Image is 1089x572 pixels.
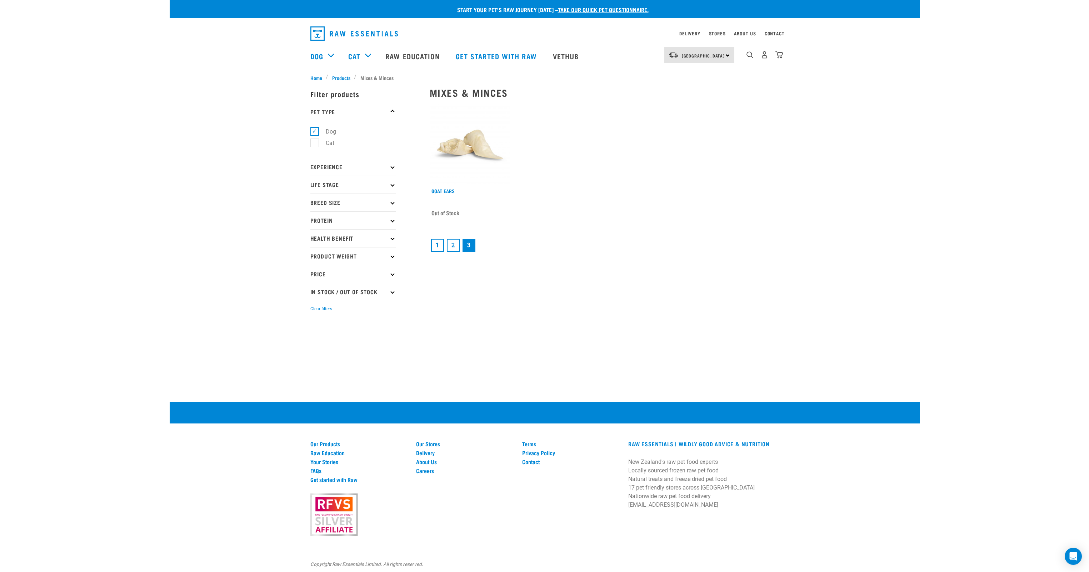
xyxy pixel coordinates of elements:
[775,51,783,59] img: home-icon@2x.png
[449,42,546,70] a: Get started with Raw
[431,239,444,252] a: Goto page 1
[332,74,350,81] span: Products
[682,54,725,57] span: [GEOGRAPHIC_DATA]
[310,51,323,61] a: Dog
[314,139,337,147] label: Cat
[430,237,779,253] nav: pagination
[310,194,396,211] p: Breed Size
[669,52,678,58] img: van-moving.png
[546,42,588,70] a: Vethub
[310,74,322,81] span: Home
[522,450,620,456] a: Privacy Policy
[310,283,396,301] p: In Stock / Out Of Stock
[328,74,354,81] a: Products
[310,26,398,41] img: Raw Essentials Logo
[310,74,779,81] nav: breadcrumbs
[310,85,396,103] p: Filter products
[628,441,779,447] h3: RAW ESSENTIALS | Wildly Good Advice & Nutrition
[310,561,423,567] em: Copyright Raw Essentials Limited. All rights reserved.
[310,229,396,247] p: Health Benefit
[307,492,361,537] img: rfvs.png
[522,458,620,465] a: Contact
[765,32,785,35] a: Contact
[310,476,408,483] a: Get started with Raw
[416,450,514,456] a: Delivery
[310,103,396,121] p: Pet Type
[170,42,920,70] nav: dropdown navigation
[463,239,475,252] a: Page 3
[310,211,396,229] p: Protein
[314,127,339,136] label: Dog
[709,32,726,35] a: Stores
[431,207,459,218] span: Out of Stock
[310,158,396,176] p: Experience
[430,104,511,185] img: Goat Ears
[348,51,360,61] a: Cat
[522,441,620,447] a: Terms
[310,458,408,465] a: Your Stories
[310,247,396,265] p: Product Weight
[734,32,756,35] a: About Us
[310,74,326,81] a: Home
[175,5,925,14] p: Start your pet’s raw journey [DATE] –
[628,458,779,509] p: New Zealand's raw pet food experts Locally sourced frozen raw pet food Natural treats and freeze ...
[305,24,785,44] nav: dropdown navigation
[416,441,514,447] a: Our Stores
[378,42,448,70] a: Raw Education
[558,8,649,11] a: take our quick pet questionnaire.
[1065,548,1082,565] div: Open Intercom Messenger
[447,239,460,252] a: Goto page 2
[746,51,753,58] img: home-icon-1@2x.png
[310,306,332,312] button: Clear filters
[430,87,779,98] h2: Mixes & Minces
[761,51,768,59] img: user.png
[416,458,514,465] a: About Us
[416,467,514,474] a: Careers
[679,32,700,35] a: Delivery
[310,176,396,194] p: Life Stage
[310,265,396,283] p: Price
[310,450,408,456] a: Raw Education
[310,467,408,474] a: FAQs
[431,190,455,192] a: Goat Ears
[310,441,408,447] a: Our Products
